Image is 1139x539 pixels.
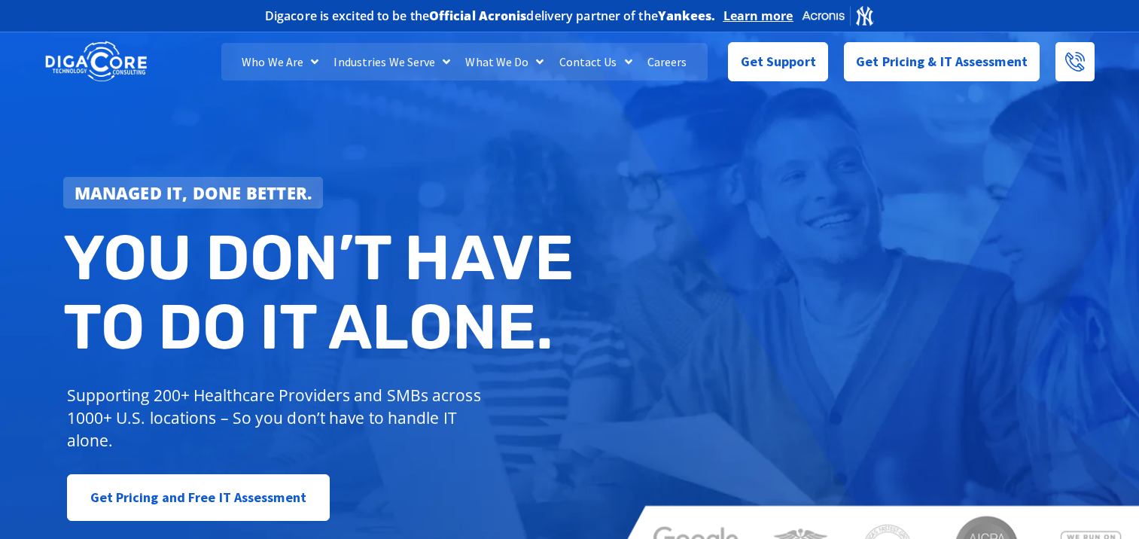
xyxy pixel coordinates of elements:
[458,43,551,81] a: What We Do
[326,43,458,81] a: Industries We Serve
[728,42,828,81] a: Get Support
[801,5,875,26] img: Acronis
[67,384,488,452] p: Supporting 200+ Healthcare Providers and SMBs across 1000+ U.S. locations – So you don’t have to ...
[723,8,793,23] a: Learn more
[63,224,581,361] h2: You don’t have to do IT alone.
[429,8,527,24] b: Official Acronis
[640,43,695,81] a: Careers
[844,42,1040,81] a: Get Pricing & IT Assessment
[75,181,312,204] strong: Managed IT, done better.
[45,40,147,84] img: DigaCore Technology Consulting
[552,43,640,81] a: Contact Us
[63,177,324,209] a: Managed IT, done better.
[265,10,716,22] h2: Digacore is excited to be the delivery partner of the
[741,47,816,77] span: Get Support
[67,474,330,521] a: Get Pricing and Free IT Assessment
[221,43,708,81] nav: Menu
[234,43,326,81] a: Who We Are
[856,47,1028,77] span: Get Pricing & IT Assessment
[90,483,306,513] span: Get Pricing and Free IT Assessment
[658,8,716,24] b: Yankees.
